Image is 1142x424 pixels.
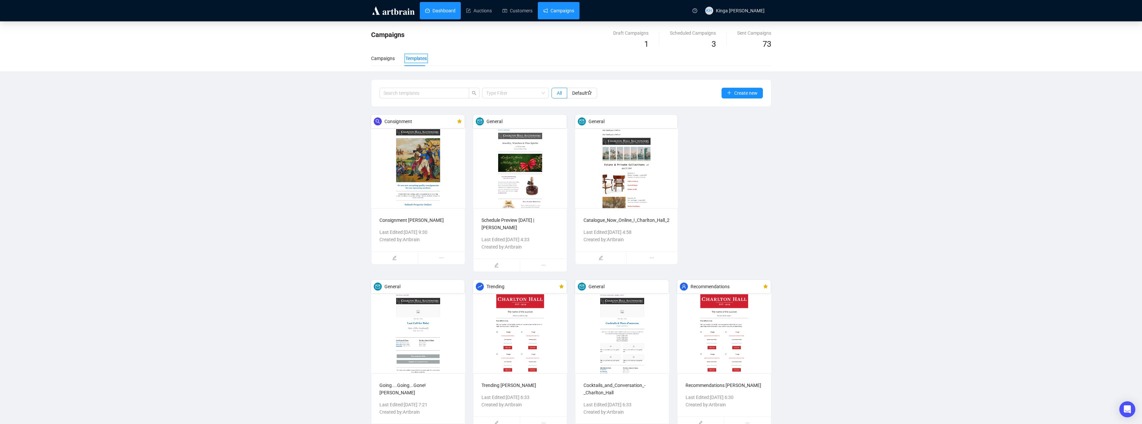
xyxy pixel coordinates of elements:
img: 6231eab2ab055e4123afce3c [473,280,567,373]
span: rise [477,284,482,289]
span: 3 [712,39,716,49]
span: General [486,118,502,125]
span: Campaigns [371,31,404,39]
a: Dashboard [425,2,455,19]
span: mail [580,284,584,289]
p: Last Edited: [DATE] 9:30 [379,229,457,236]
span: General [589,118,605,125]
span: star [763,284,768,289]
p: Recommendations [PERSON_NAME] [686,382,763,389]
p: Schedule Preview [DATE] | [PERSON_NAME] [481,217,559,231]
p: Last Edited: [DATE] 7:21 [379,401,457,408]
span: search [472,91,476,95]
span: ellipsis [627,252,678,264]
span: General [384,283,400,290]
input: Search templates [379,88,469,98]
span: plus [727,90,732,95]
span: Create new [734,89,758,97]
p: Created by: Artbrain [481,401,559,408]
span: 1 [644,39,649,49]
span: edit [392,256,397,260]
span: mail [580,119,584,124]
a: Auctions [466,2,492,19]
span: General [589,283,605,290]
span: star [457,119,462,124]
span: star [587,90,592,95]
div: Scheduled Campaigns [670,29,716,37]
p: Last Edited: [DATE] 6:33 [584,401,661,408]
span: ellipsis [520,259,567,272]
span: 73 [763,39,771,49]
img: 6231eab2ab055e4123afce3a [677,280,771,373]
p: Going....Going...Gone! [PERSON_NAME] [379,382,457,396]
span: Recommendations [691,283,730,290]
span: Trending [486,283,504,290]
p: Created by: Artbrain [379,408,457,416]
span: edit [494,263,499,268]
a: Customers [502,2,532,19]
p: Catalogue_Now_Online_!_Charlton_Hall_2 [584,217,670,224]
div: Campaigns [371,55,395,62]
span: star [559,284,564,289]
span: edit [599,256,603,260]
span: Consignment [384,118,412,125]
span: user [682,284,686,289]
p: Trending [PERSON_NAME] [481,382,559,389]
p: Created by: Artbrain [686,401,763,408]
p: Created by: Artbrain [584,408,661,416]
span: Kinga [PERSON_NAME] [716,8,765,13]
span: All [557,90,562,96]
img: 62e4e46cb17f3cb516959e1d [473,115,567,208]
p: Last Edited: [DATE] 6:33 [481,394,559,401]
p: Consignment [PERSON_NAME] [379,217,457,224]
p: Last Edited: [DATE] 4:33 [481,236,559,243]
span: Default [572,90,592,96]
img: 630516cd2f802770b25b22ef [575,115,678,208]
img: 630516cd2f802770b25b22ee [575,280,669,373]
p: Last Edited: [DATE] 4:58 [584,229,670,236]
p: Created by: Artbrain [379,236,457,243]
div: Draft Campaigns [613,29,649,37]
p: Created by: Artbrain [481,243,559,251]
img: 63ff689cd869cb90a87256ff [371,115,465,208]
p: Last Edited: [DATE] 6:30 [686,394,763,401]
span: mail [477,119,482,124]
div: Sent Campaigns [737,29,771,37]
span: KH [706,7,712,14]
span: question-circle [693,8,697,13]
a: Campaigns [543,2,574,19]
div: Open Intercom Messenger [1119,401,1135,417]
p: Cocktails_and_Conversation_-_Charlton_Hall [584,382,661,396]
span: search [375,119,380,124]
span: mail [375,284,380,289]
p: Created by: Artbrain [584,236,670,243]
span: ellipsis [418,252,465,264]
button: Create new [722,88,763,98]
div: Templates [405,55,427,62]
img: logo [371,5,416,16]
img: 62e4e46cb17f3cb516959e18 [371,280,465,373]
